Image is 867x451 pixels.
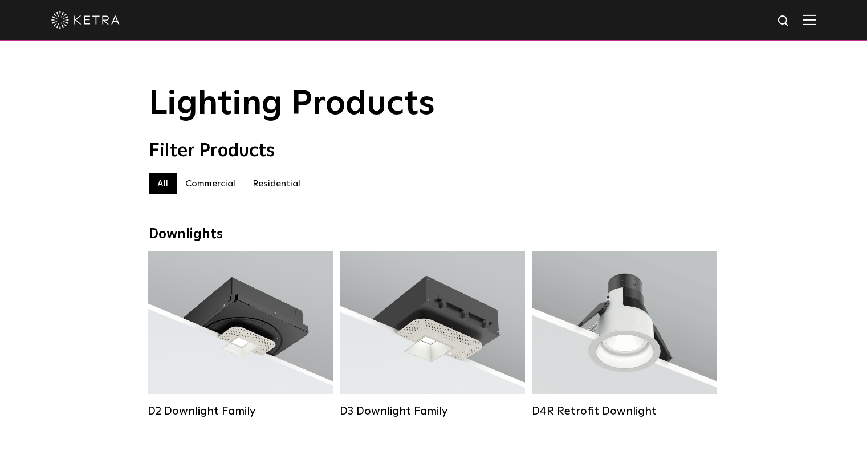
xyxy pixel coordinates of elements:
[149,87,435,121] span: Lighting Products
[244,173,309,194] label: Residential
[532,251,717,418] a: D4R Retrofit Downlight Lumen Output:800Colors:White / BlackBeam Angles:15° / 25° / 40° / 60°Watta...
[340,251,525,418] a: D3 Downlight Family Lumen Output:700 / 900 / 1100Colors:White / Black / Silver / Bronze / Paintab...
[149,226,719,243] div: Downlights
[177,173,244,194] label: Commercial
[148,251,333,418] a: D2 Downlight Family Lumen Output:1200Colors:White / Black / Gloss Black / Silver / Bronze / Silve...
[149,173,177,194] label: All
[803,14,816,25] img: Hamburger%20Nav.svg
[51,11,120,29] img: ketra-logo-2019-white
[777,14,791,29] img: search icon
[148,404,333,418] div: D2 Downlight Family
[149,140,719,162] div: Filter Products
[532,404,717,418] div: D4R Retrofit Downlight
[340,404,525,418] div: D3 Downlight Family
